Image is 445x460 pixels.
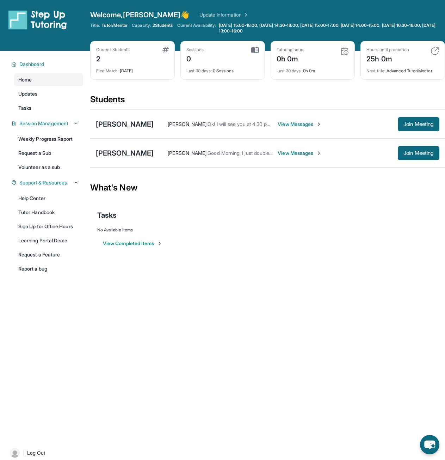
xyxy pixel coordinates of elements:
a: Tasks [14,102,83,114]
span: View Messages [278,150,322,157]
span: View Messages [278,121,322,128]
a: Tutor Handbook [14,206,83,219]
span: Join Meeting [403,122,434,126]
button: Support & Resources [17,179,79,186]
div: 25h 0m [366,53,409,64]
span: Last 30 days : [186,68,212,73]
span: Ok! I will see you at 4:30 pm PST pm [DATE][DATE]! [208,121,324,127]
div: What's New [90,172,445,203]
a: Volunteer as a sub [14,161,83,174]
div: 0h 0m [277,64,349,74]
span: Support & Resources [19,179,67,186]
img: user-img [10,448,20,458]
button: Join Meeting [398,117,439,131]
a: Updates [14,87,83,100]
span: Dashboard [19,61,44,68]
img: Chevron Right [242,11,249,18]
div: No Available Items [97,227,438,233]
a: Help Center [14,192,83,205]
img: Chevron-Right [316,150,322,156]
a: [DATE] 15:00-18:00, [DATE] 14:30-18:00, [DATE] 15:00-17:00, [DATE] 14:00-15:00, [DATE] 16:30-18:0... [217,23,445,34]
span: 2 Students [153,23,173,28]
a: Sign Up for Office Hours [14,220,83,233]
span: Tasks [18,104,31,111]
img: Chevron-Right [316,121,322,127]
div: 0h 0m [277,53,305,64]
span: Home [18,76,32,83]
div: 2 [96,53,130,64]
span: Join Meeting [403,151,434,155]
img: card [431,47,439,55]
img: logo [8,10,67,30]
span: | [23,449,24,457]
div: Sessions [186,47,204,53]
img: card [340,47,349,55]
div: Current Students [96,47,130,53]
span: Capacity: [132,23,151,28]
div: Tutoring hours [277,47,305,53]
span: Next title : [366,68,385,73]
button: Join Meeting [398,146,439,160]
img: card [251,47,259,53]
span: Tutor/Mentor [101,23,128,28]
span: [PERSON_NAME] : [168,150,208,156]
span: Current Availability: [177,23,216,34]
a: Weekly Progress Report [14,133,83,145]
div: 0 [186,53,204,64]
span: Session Management [19,120,68,127]
span: Tasks [97,210,117,220]
div: Advanced Tutor/Mentor [366,64,439,74]
button: Dashboard [17,61,79,68]
span: Log Out [27,449,45,456]
img: card [162,47,169,53]
span: [DATE] 15:00-18:00, [DATE] 14:30-18:00, [DATE] 15:00-17:00, [DATE] 14:00-15:00, [DATE] 16:30-18:0... [219,23,444,34]
span: Welcome, [PERSON_NAME] 👋 [90,10,190,20]
a: Request a Sub [14,147,83,159]
button: View Completed Items [103,240,162,247]
div: Hours until promotion [366,47,409,53]
a: Report a bug [14,262,83,275]
span: Updates [18,90,38,97]
span: Last 30 days : [277,68,302,73]
button: chat-button [420,435,439,454]
span: Title: [90,23,100,28]
div: Students [90,94,445,109]
div: [PERSON_NAME] [96,148,154,158]
a: Home [14,73,83,86]
div: [PERSON_NAME] [96,119,154,129]
button: Session Management [17,120,79,127]
span: First Match : [96,68,119,73]
a: Learning Portal Demo [14,234,83,247]
a: Request a Feature [14,248,83,261]
div: [DATE] [96,64,169,74]
span: [PERSON_NAME] : [168,121,208,127]
div: 0 Sessions [186,64,259,74]
a: Update Information [199,11,249,18]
